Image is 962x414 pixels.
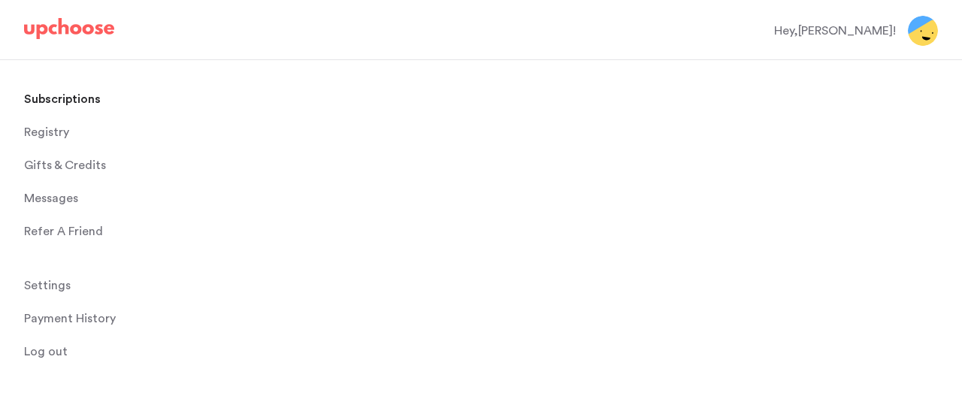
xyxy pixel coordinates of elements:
a: Registry [24,117,240,147]
a: Settings [24,270,240,301]
a: Gifts & Credits [24,150,240,180]
p: Subscriptions [24,84,101,114]
a: Refer A Friend [24,216,240,246]
span: Settings [24,270,71,301]
a: Log out [24,337,240,367]
a: Subscriptions [24,84,240,114]
p: Refer A Friend [24,216,103,246]
div: Hey, [PERSON_NAME] ! [774,22,896,40]
span: Gifts & Credits [24,150,106,180]
span: Log out [24,337,68,367]
a: Payment History [24,304,240,334]
p: Payment History [24,304,116,334]
span: Messages [24,183,78,213]
span: Registry [24,117,69,147]
img: UpChoose [24,18,114,39]
a: Messages [24,183,240,213]
a: UpChoose [24,18,114,46]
